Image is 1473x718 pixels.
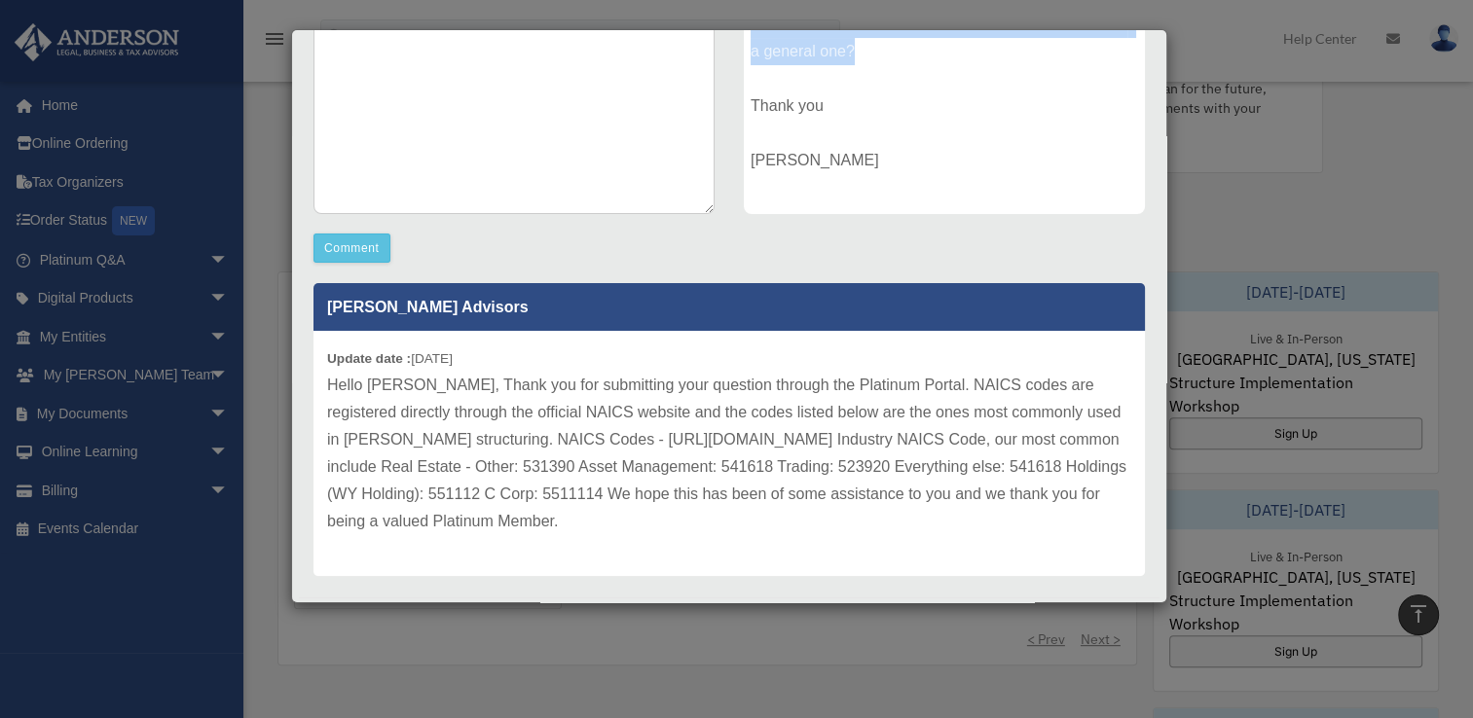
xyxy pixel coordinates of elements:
button: Comment [313,233,390,263]
b: Update date : [327,351,411,366]
p: Hello [PERSON_NAME], Thank you for submitting your question through the Platinum Portal. NAICS co... [327,372,1131,535]
p: [PERSON_NAME] Advisors [313,283,1145,331]
small: [DATE] [327,351,453,366]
